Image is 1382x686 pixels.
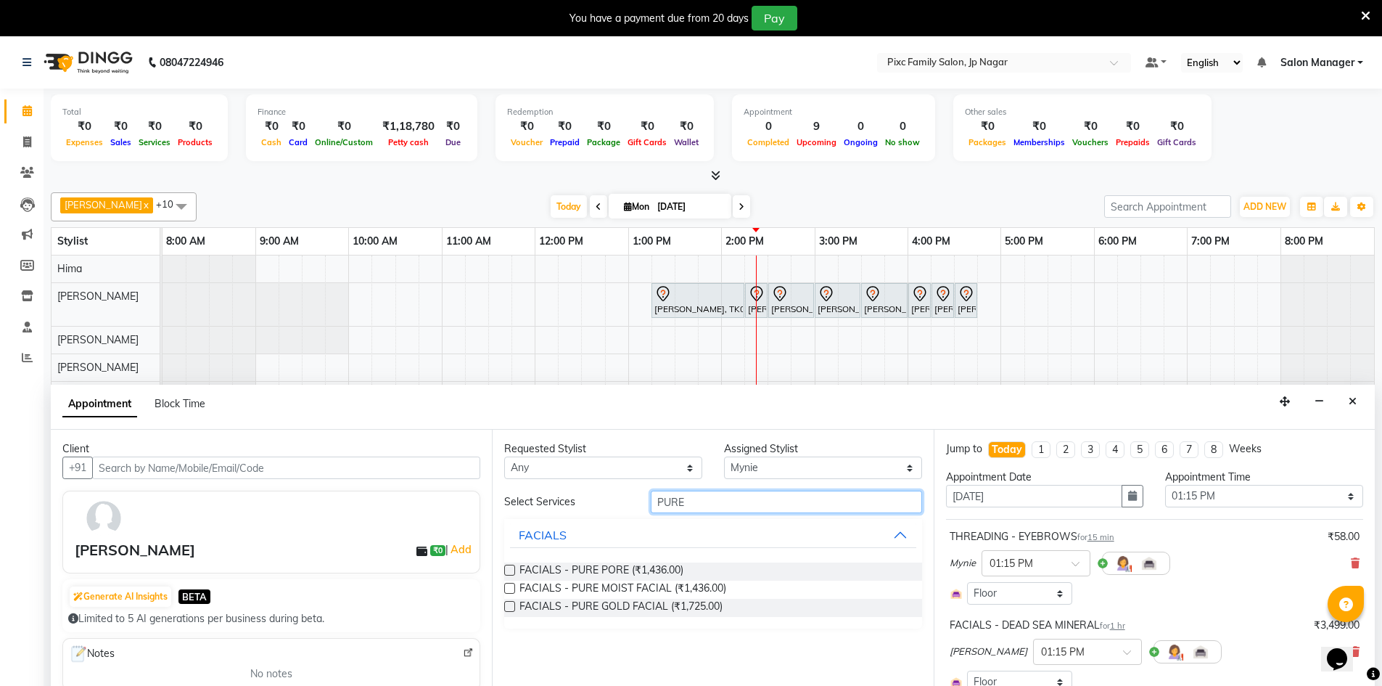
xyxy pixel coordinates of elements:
img: Interior.png [950,587,963,600]
span: Petty cash [384,137,432,147]
span: Wallet [670,137,702,147]
span: Gift Cards [1153,137,1200,147]
span: No notes [250,666,292,682]
li: 2 [1056,441,1075,458]
input: yyyy-mm-dd [946,485,1123,507]
button: Close [1342,391,1363,413]
a: x [142,199,149,211]
a: 9:00 AM [256,231,303,252]
li: 3 [1081,441,1100,458]
span: [PERSON_NAME] [65,199,142,211]
span: +10 [156,198,184,210]
a: 10:00 AM [349,231,401,252]
span: Appointment [62,391,137,417]
button: ADD NEW [1240,197,1290,217]
div: ₹0 [1069,118,1112,135]
div: Total [62,106,216,118]
span: Products [174,137,216,147]
div: ₹0 [258,118,285,135]
div: Redemption [507,106,702,118]
span: ₹0 [430,545,445,557]
img: Interior.png [1140,555,1158,572]
span: Card [285,137,311,147]
div: Select Services [493,494,640,510]
span: Services [135,137,174,147]
div: ₹1,18,780 [377,118,440,135]
div: Assigned Stylist [724,441,922,457]
div: You have a payment due from 20 days [569,11,749,26]
span: Vouchers [1069,137,1112,147]
div: THREADING - EYEBROWS [950,529,1114,544]
div: Today [992,442,1022,457]
span: Online/Custom [311,137,377,147]
div: ₹58.00 [1328,529,1360,544]
div: ₹0 [135,118,174,135]
div: ₹0 [174,118,216,135]
span: 15 min [1087,532,1114,542]
div: Appointment Time [1165,470,1363,485]
span: Completed [744,137,793,147]
div: ₹0 [62,118,107,135]
button: FACIALS [510,522,916,548]
span: Gift Cards [624,137,670,147]
a: 6:00 PM [1095,231,1140,252]
span: Stylist [57,234,88,248]
span: [PERSON_NAME] [57,333,139,346]
img: Hairdresser.png [1166,643,1183,661]
a: 12:00 PM [535,231,587,252]
div: Weeks [1229,441,1262,457]
span: Notes [69,645,115,663]
span: FACIALS - PURE MOIST FACIAL (₹1,436.00) [519,581,726,599]
span: Due [442,137,464,147]
a: 5:00 PM [1001,231,1047,252]
span: BETA [178,589,210,603]
div: Appointment Date [946,470,1144,485]
div: Appointment [744,106,924,118]
span: Expenses [62,137,107,147]
span: Mon [620,201,653,212]
iframe: chat widget [1321,628,1367,671]
div: FACIALS - DEAD SEA MINERAL [950,618,1125,633]
div: 9 [793,118,840,135]
input: 2025-09-01 [653,196,725,218]
div: ₹0 [107,118,135,135]
span: Cash [258,137,285,147]
div: Requested Stylist [504,441,702,457]
li: 5 [1130,441,1149,458]
img: avatar [83,497,125,539]
a: Add [448,541,474,558]
small: for [1100,621,1125,631]
div: [PERSON_NAME], TK01, 04:15 PM-04:30 PM, BODY DETAN - [PERSON_NAME]/BLEACH FULL FACE & NECK GOLD [933,285,953,316]
div: ₹0 [1112,118,1153,135]
div: ₹0 [965,118,1010,135]
div: [PERSON_NAME], TK01, 04:30 PM-04:45 PM, BODY DETAN - [PERSON_NAME]/BLEACH FULL ARMS [956,285,976,316]
div: Jump to [946,441,982,457]
input: Search by service name [651,491,922,513]
div: [PERSON_NAME], TK01, 03:30 PM-04:00 PM, WAXING SERVICES - CHOCOLATE FULL ARMS [863,285,906,316]
div: Finance [258,106,466,118]
div: [PERSON_NAME], TK01, 01:15 PM-02:15 PM, FACIALS - DEAD SEA MINERAL [653,285,743,316]
li: 6 [1155,441,1174,458]
span: No show [881,137,924,147]
b: 08047224946 [160,42,223,83]
span: Packages [965,137,1010,147]
span: ADD NEW [1243,201,1286,212]
a: 8:00 AM [163,231,209,252]
div: 0 [840,118,881,135]
span: [PERSON_NAME] [57,290,139,303]
div: [PERSON_NAME], TK01, 02:15 PM-02:30 PM, WAXING SERVICES - BRAZILIAN UNDER ARMS [746,285,766,316]
div: FACIALS [519,526,567,544]
span: FACIALS - PURE PORE (₹1,436.00) [519,563,683,581]
span: Ongoing [840,137,881,147]
div: ₹0 [507,118,546,135]
li: 4 [1106,441,1124,458]
a: 2:00 PM [722,231,768,252]
a: 11:00 AM [443,231,495,252]
span: Prepaids [1112,137,1153,147]
div: ₹0 [1010,118,1069,135]
a: 8:00 PM [1281,231,1327,252]
img: logo [37,42,136,83]
span: [PERSON_NAME] [950,645,1027,659]
div: [PERSON_NAME] [75,539,195,561]
input: Search by Name/Mobile/Email/Code [92,457,480,479]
